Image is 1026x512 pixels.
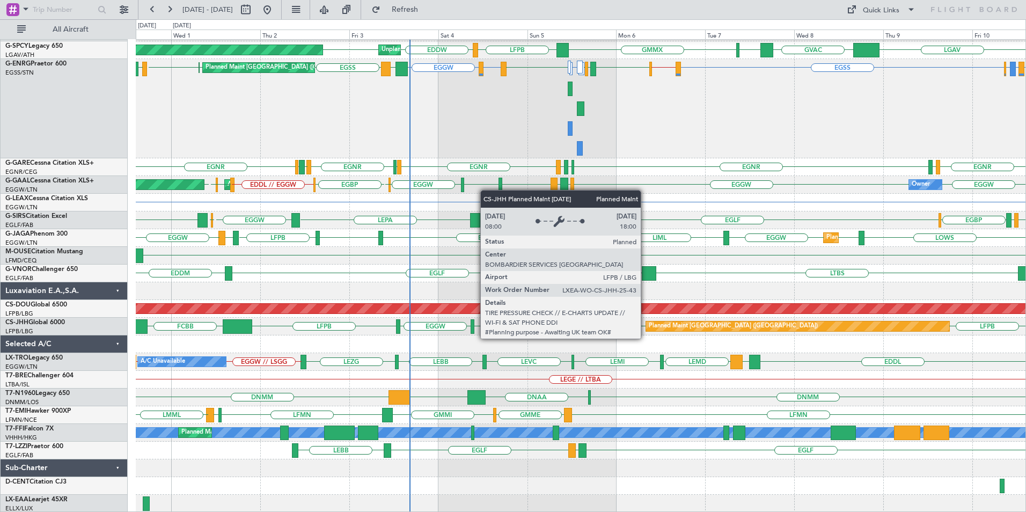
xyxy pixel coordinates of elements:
[705,30,794,39] div: Tue 7
[5,372,74,379] a: T7-BREChallenger 604
[5,178,30,184] span: G-GAAL
[5,416,37,424] a: LFMN/NCE
[228,177,290,193] div: AOG Maint Dusseldorf
[5,43,63,49] a: G-SPCYLegacy 650
[5,355,28,361] span: LX-TRO
[182,5,233,14] span: [DATE] - [DATE]
[5,231,30,237] span: G-JAGA
[5,231,68,237] a: G-JAGAPhenom 300
[33,2,94,18] input: Trip Number
[5,302,67,308] a: CS-DOUGlobal 6500
[5,310,33,318] a: LFPB/LBG
[5,213,67,220] a: G-SIRSCitation Excel
[382,42,492,58] div: Unplanned Maint [GEOGRAPHIC_DATA]
[5,451,33,459] a: EGLF/FAB
[5,195,28,202] span: G-LEAX
[260,30,349,39] div: Thu 2
[5,426,24,432] span: T7-FFI
[527,30,617,39] div: Sun 5
[5,302,31,308] span: CS-DOU
[383,6,428,13] span: Refresh
[206,60,375,76] div: Planned Maint [GEOGRAPHIC_DATA] ([GEOGRAPHIC_DATA])
[5,51,34,59] a: LGAV/ATH
[863,5,899,16] div: Quick Links
[841,1,921,18] button: Quick Links
[438,30,527,39] div: Sat 4
[5,239,38,247] a: EGGW/LTN
[5,390,35,397] span: T7-N1960
[173,21,191,31] div: [DATE]
[5,178,94,184] a: G-GAALCessna Citation XLS+
[5,221,33,229] a: EGLF/FAB
[141,354,185,370] div: A/C Unavailable
[5,195,88,202] a: G-LEAXCessna Citation XLS
[5,61,31,67] span: G-ENRG
[349,30,438,39] div: Fri 3
[181,425,350,441] div: Planned Maint [GEOGRAPHIC_DATA] ([GEOGRAPHIC_DATA])
[5,43,28,49] span: G-SPCY
[5,479,30,485] span: D-CENT
[12,21,116,38] button: All Aircraft
[5,160,30,166] span: G-GARE
[5,213,26,220] span: G-SIRS
[5,319,28,326] span: CS-JHH
[5,434,37,442] a: VHHH/HKG
[5,168,38,176] a: EGNR/CEG
[5,266,32,273] span: G-VNOR
[5,61,67,67] a: G-ENRGPraetor 600
[5,248,83,255] a: M-OUSECitation Mustang
[5,381,30,389] a: LTBA/ISL
[5,443,63,450] a: T7-LZZIPraetor 600
[5,248,31,255] span: M-OUSE
[826,230,995,246] div: Planned Maint [GEOGRAPHIC_DATA] ([GEOGRAPHIC_DATA])
[5,372,27,379] span: T7-BRE
[5,327,33,335] a: LFPB/LBG
[5,390,70,397] a: T7-N1960Legacy 650
[367,1,431,18] button: Refresh
[5,69,34,77] a: EGSS/STN
[883,30,972,39] div: Thu 9
[5,398,39,406] a: DNMM/LOS
[5,408,71,414] a: T7-EMIHawker 900XP
[616,30,705,39] div: Mon 6
[5,257,36,265] a: LFMD/CEQ
[5,426,54,432] a: T7-FFIFalcon 7X
[5,160,94,166] a: G-GARECessna Citation XLS+
[912,177,930,193] div: Owner
[794,30,883,39] div: Wed 8
[5,363,38,371] a: EGGW/LTN
[5,496,28,503] span: LX-EAA
[5,408,26,414] span: T7-EMI
[5,186,38,194] a: EGGW/LTN
[5,355,63,361] a: LX-TROLegacy 650
[5,203,38,211] a: EGGW/LTN
[5,266,78,273] a: G-VNORChallenger 650
[496,212,665,228] div: Planned Maint [GEOGRAPHIC_DATA] ([GEOGRAPHIC_DATA])
[171,30,260,39] div: Wed 1
[649,318,818,334] div: Planned Maint [GEOGRAPHIC_DATA] ([GEOGRAPHIC_DATA])
[138,21,156,31] div: [DATE]
[5,496,68,503] a: LX-EAALearjet 45XR
[28,26,113,33] span: All Aircraft
[5,479,67,485] a: D-CENTCitation CJ3
[5,319,65,326] a: CS-JHHGlobal 6000
[5,443,27,450] span: T7-LZZI
[5,274,33,282] a: EGLF/FAB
